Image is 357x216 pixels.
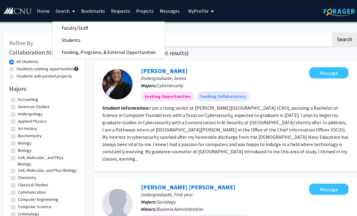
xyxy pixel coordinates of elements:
[197,91,249,101] mat-chip: Seeking Collaborators
[141,82,157,88] b: Majors:
[16,58,38,65] label: All Students
[9,49,79,56] h2: Collaboration Status:
[94,32,331,46] input: Search Keywords
[157,206,203,212] span: Business Administration
[78,0,108,22] a: Bookmarks
[141,67,188,75] a: [PERSON_NAME]
[157,82,183,88] span: Cybersecurity
[53,34,90,46] span: Students
[309,67,349,78] button: Message Briana Tolleson
[16,66,74,72] label: Students seeking opportunities
[18,155,77,167] label: Cell, Molecular , and Phys Biology
[141,75,186,81] span: Undergraduate, Senior
[18,96,38,103] label: Accounting
[94,49,357,57] h1: Page of ( total student results)
[53,0,78,22] a: Search
[53,22,97,34] span: Faculty/Staff
[18,133,42,139] label: Biochemistry
[188,8,208,14] span: My Profile
[18,204,51,210] label: Computer Science
[133,0,157,22] a: Projects
[18,189,46,195] label: Communication
[53,23,165,32] a: Faculty/Staff
[9,39,33,47] span: Refine By
[18,125,37,132] label: Art History
[53,46,165,58] span: Funding, Programs, & External Opportunities
[18,104,50,110] label: American Studies
[141,91,194,101] mat-chip: Seeking Opportunities
[157,0,183,22] a: Messages
[141,183,235,191] a: [PERSON_NAME] [PERSON_NAME]
[141,191,193,198] span: Undergraduate, First-year
[16,73,72,79] label: Students with posted projects
[18,140,31,146] label: Biology
[18,174,36,181] label: Chemistry
[53,35,165,45] a: Students
[141,206,157,212] b: Minors:
[157,199,176,205] span: Sociology
[18,147,31,154] label: Biology
[141,199,157,205] b: Majors:
[102,105,149,111] b: Student Information:
[18,118,47,125] label: Applied Physics
[5,189,26,211] iframe: Chat
[102,105,349,162] fg-read-more: I am a rising senior at [PERSON_NAME][GEOGRAPHIC_DATA] (CNU), pursuing a Bachelor of Science in C...
[3,7,32,15] img: Christopher Newport University Logo
[18,182,48,188] label: Classical Studies
[53,48,165,57] a: Funding, Programs, & External Opportunities
[18,196,58,203] label: Computer Engineering
[34,0,53,22] a: Home
[18,111,43,117] label: Anthropology
[332,32,357,46] button: Search
[9,85,79,92] h2: Majors:
[309,184,349,195] button: Message Wilkes Ferguson
[18,167,77,174] label: Cell, Molecular, and Phys Biology
[108,0,133,22] a: Requests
